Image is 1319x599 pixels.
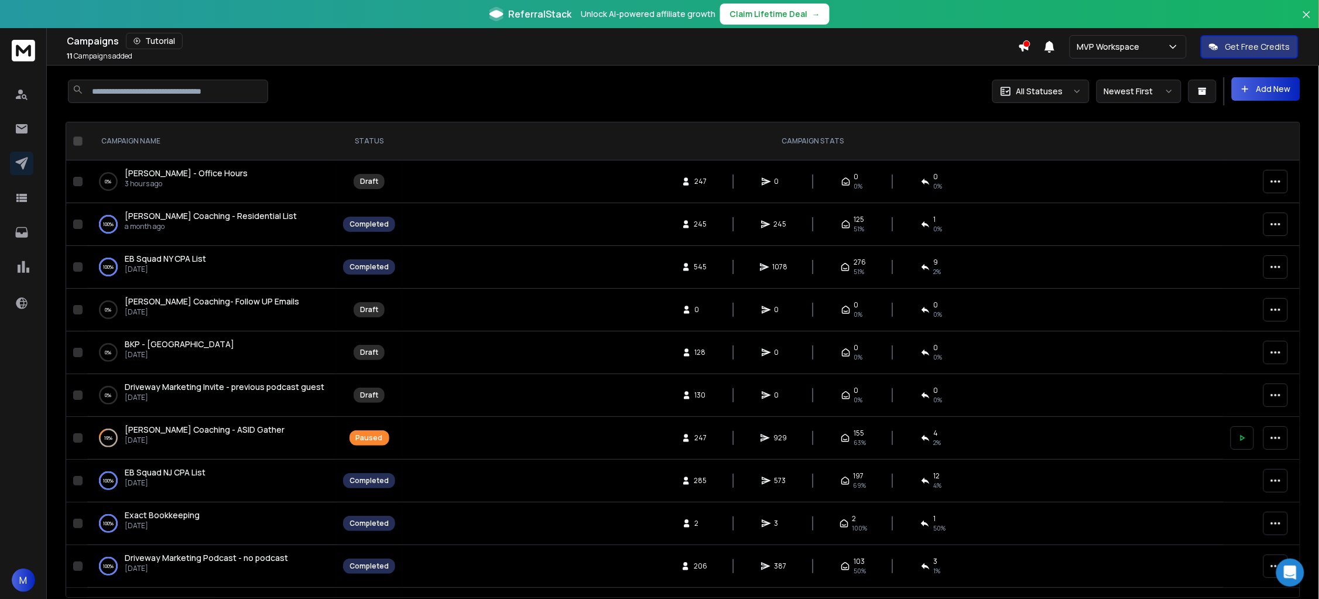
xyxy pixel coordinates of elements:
[67,52,132,61] p: Campaigns added
[774,220,787,229] span: 245
[105,389,112,401] p: 0 %
[773,433,787,443] span: 929
[934,481,942,490] span: 4 %
[87,545,336,588] td: 100%Driveway Marketing Podcast - no podcast[DATE]
[854,182,863,191] span: 0%
[350,476,389,485] div: Completed
[720,4,830,25] button: Claim Lifetime Deal→
[125,521,200,530] p: [DATE]
[852,523,868,533] span: 100 %
[12,569,35,592] button: M
[105,176,112,187] p: 0 %
[103,475,114,487] p: 100 %
[854,352,863,362] span: 0%
[854,438,866,447] span: 63 %
[126,33,183,49] button: Tutorial
[87,203,336,246] td: 100%[PERSON_NAME] Coaching - Residential Lista month ago
[87,160,336,203] td: 0%[PERSON_NAME] - Office Hours3 hours ago
[125,350,234,360] p: [DATE]
[934,172,938,182] span: 0
[125,338,234,350] a: BKP - [GEOGRAPHIC_DATA]
[87,374,336,417] td: 0%Driveway Marketing Invite - previous podcast guest[DATE]
[934,267,941,276] span: 2 %
[87,460,336,502] td: 100%EB Squad NJ CPA List[DATE]
[775,476,786,485] span: 573
[1232,77,1300,101] button: Add New
[350,562,389,571] div: Completed
[695,348,707,357] span: 128
[103,218,114,230] p: 100 %
[854,215,865,224] span: 125
[67,51,73,61] span: 11
[775,391,786,400] span: 0
[934,386,938,395] span: 0
[773,262,788,272] span: 1078
[125,552,288,564] a: Driveway Marketing Podcast - no podcast
[125,564,288,573] p: [DATE]
[854,224,865,234] span: 51 %
[125,424,285,436] a: [PERSON_NAME] Coaching - ASID Gather
[694,433,707,443] span: 247
[854,310,863,319] span: 0%
[852,514,857,523] span: 2
[1097,80,1181,103] button: Newest First
[125,253,206,264] span: EB Squad NY CPA List
[854,557,865,566] span: 103
[854,172,859,182] span: 0
[103,261,114,273] p: 100 %
[125,179,248,189] p: 3 hours ago
[694,220,707,229] span: 245
[125,381,324,393] a: Driveway Marketing Invite - previous podcast guest
[934,258,938,267] span: 9
[1077,41,1145,53] p: MVP Workspace
[774,562,786,571] span: 387
[1016,85,1063,97] p: All Statuses
[854,386,859,395] span: 0
[854,471,864,481] span: 197
[87,331,336,374] td: 0%BKP - [GEOGRAPHIC_DATA][DATE]
[775,177,786,186] span: 0
[103,518,114,529] p: 100 %
[350,519,389,528] div: Completed
[105,304,112,316] p: 0 %
[934,182,943,191] span: 0%
[934,310,943,319] span: 0%
[87,502,336,545] td: 100%Exact Bookkeeping[DATE]
[356,433,383,443] div: Paused
[125,436,285,445] p: [DATE]
[125,509,200,521] a: Exact Bookkeeping
[1299,7,1314,35] button: Close banner
[854,267,864,276] span: 51 %
[360,391,378,400] div: Draft
[775,519,786,528] span: 3
[87,417,336,460] td: 19%[PERSON_NAME] Coaching - ASID Gather[DATE]
[775,348,786,357] span: 0
[125,381,324,392] span: Driveway Marketing Invite - previous podcast guest
[934,438,941,447] span: 2 %
[125,424,285,435] span: [PERSON_NAME] Coaching - ASID Gather
[125,478,205,488] p: [DATE]
[1225,41,1290,53] p: Get Free Credits
[854,343,859,352] span: 0
[934,429,938,438] span: 4
[125,467,205,478] a: EB Squad NJ CPA List
[581,8,715,20] p: Unlock AI-powered affiliate growth
[933,514,936,523] span: 1
[105,347,112,358] p: 0 %
[125,210,297,222] a: [PERSON_NAME] Coaching - Residential List
[934,566,941,576] span: 1 %
[854,566,866,576] span: 50 %
[695,519,707,528] span: 2
[934,343,938,352] span: 0
[125,296,299,307] span: [PERSON_NAME] Coaching- Follow UP Emails
[360,305,378,314] div: Draft
[125,393,324,402] p: [DATE]
[854,300,859,310] span: 0
[125,552,288,563] span: Driveway Marketing Podcast - no podcast
[934,224,943,234] span: 0 %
